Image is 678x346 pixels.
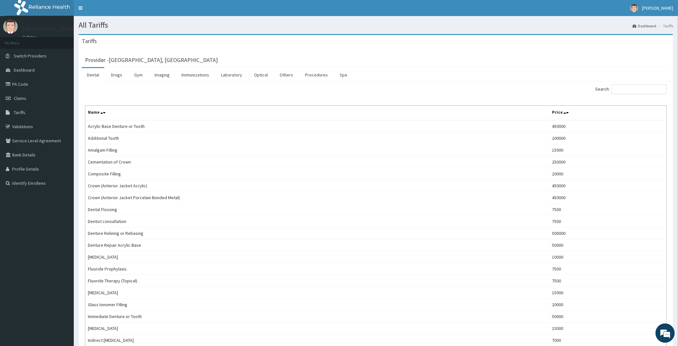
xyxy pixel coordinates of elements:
td: 20000 [549,299,666,311]
td: Crown (Anterior Jacket Acrylic) [85,180,550,192]
span: Switch Providers [14,53,47,59]
td: 7500 [549,263,666,275]
h3: Tariffs [82,38,97,44]
td: 500000 [549,227,666,239]
a: Dental [82,68,104,82]
td: Crown (Anterior Jacket Porcelain Bonded Metal) [85,192,550,204]
td: Fluoride Prophylaxis [85,263,550,275]
td: 20000 [549,168,666,180]
th: Price [549,106,666,120]
td: 7500 [549,204,666,216]
a: Others [275,68,298,82]
td: [MEDICAL_DATA] [85,287,550,299]
td: Fluoride Therapy (Topical) [85,275,550,287]
span: Tariffs [14,110,25,115]
td: 10000 [549,251,666,263]
a: Imaging [149,68,175,82]
td: Amalgam Filling [85,144,550,156]
td: 450000 [549,192,666,204]
td: 250000 [549,156,666,168]
span: [PERSON_NAME] [642,5,673,11]
h1: All Tariffs [79,21,673,29]
a: Optical [249,68,273,82]
a: Immunizations [176,68,214,82]
td: Additional Tooth [85,132,550,144]
td: 50000 [549,311,666,323]
label: Search: [595,84,667,94]
td: 450000 [549,180,666,192]
img: User Image [630,4,638,12]
td: [MEDICAL_DATA] [85,323,550,334]
td: Cementation of Crown [85,156,550,168]
a: Laboratory [216,68,247,82]
td: 50000 [549,239,666,251]
td: 450000 [549,120,666,132]
td: 7500 [549,216,666,227]
th: Name [85,106,550,120]
h3: Provider - [GEOGRAPHIC_DATA], [GEOGRAPHIC_DATA] [85,57,218,63]
span: Claims [14,95,26,101]
td: 7500 [549,275,666,287]
td: 15000 [549,144,666,156]
td: Acrylic Base Denture or Tooth [85,120,550,132]
td: [MEDICAL_DATA] [85,251,550,263]
td: Dentist consultation [85,216,550,227]
a: Dashboard [632,23,656,29]
td: Immediate Denture or Tooth [85,311,550,323]
input: Search: [612,84,667,94]
a: Procedures [300,68,333,82]
td: Denture Relining or Rebasing [85,227,550,239]
a: Online [22,35,38,40]
td: 15000 [549,323,666,334]
td: Dental Flossing [85,204,550,216]
img: User Image [3,19,18,34]
td: 200000 [549,132,666,144]
a: Spa [335,68,352,82]
li: Tariffs [657,23,673,29]
td: Glass Ionomer Filling [85,299,550,311]
p: [GEOGRAPHIC_DATA] ABUJA [22,26,93,32]
td: Composite Filling [85,168,550,180]
td: Denture Repair Acrylic Base [85,239,550,251]
span: Dashboard [14,67,35,73]
a: Drugs [106,68,127,82]
a: Gym [129,68,148,82]
td: 15000 [549,287,666,299]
